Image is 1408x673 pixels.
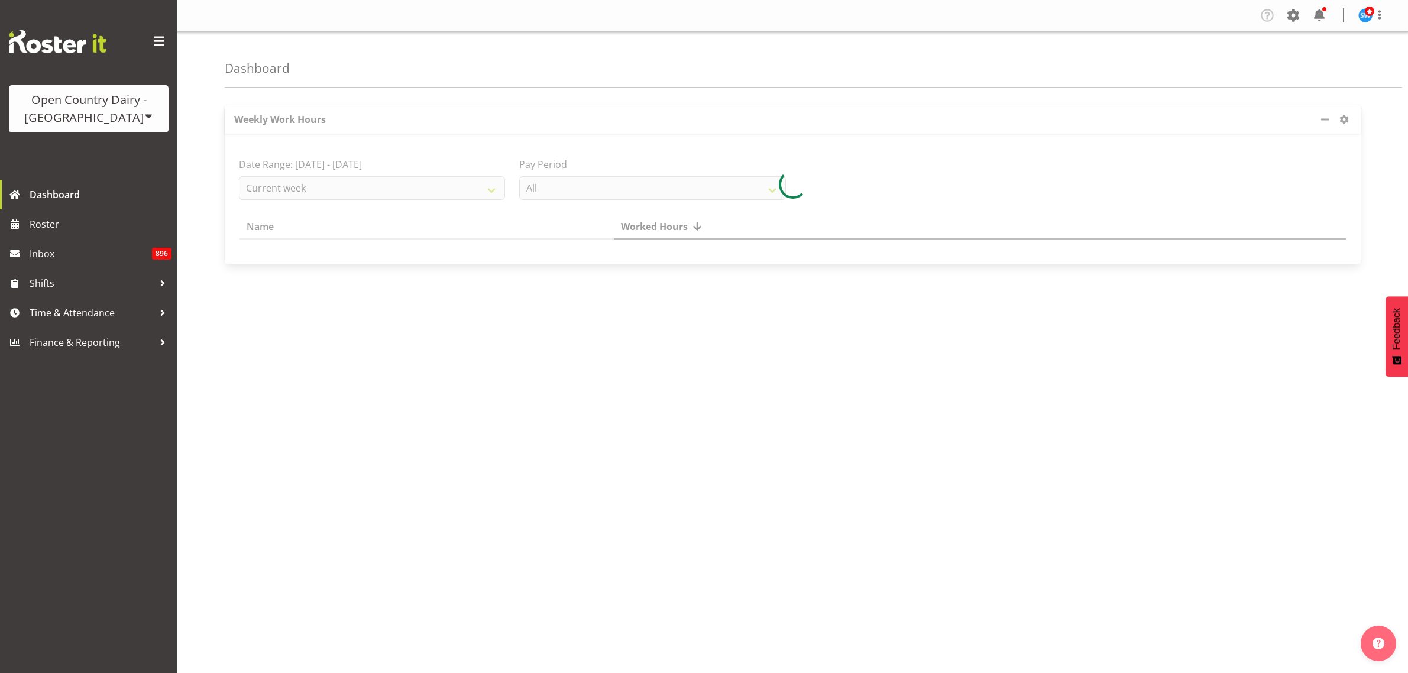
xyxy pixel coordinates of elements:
[21,91,157,127] div: Open Country Dairy - [GEOGRAPHIC_DATA]
[1391,308,1402,350] span: Feedback
[152,248,171,260] span: 896
[1358,8,1373,22] img: steve-webb8258.jpg
[225,62,290,75] h4: Dashboard
[9,30,106,53] img: Rosterit website logo
[30,304,154,322] span: Time & Attendance
[30,215,171,233] span: Roster
[1386,296,1408,377] button: Feedback - Show survey
[30,186,171,203] span: Dashboard
[1373,638,1384,649] img: help-xxl-2.png
[30,274,154,292] span: Shifts
[30,334,154,351] span: Finance & Reporting
[30,245,152,263] span: Inbox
